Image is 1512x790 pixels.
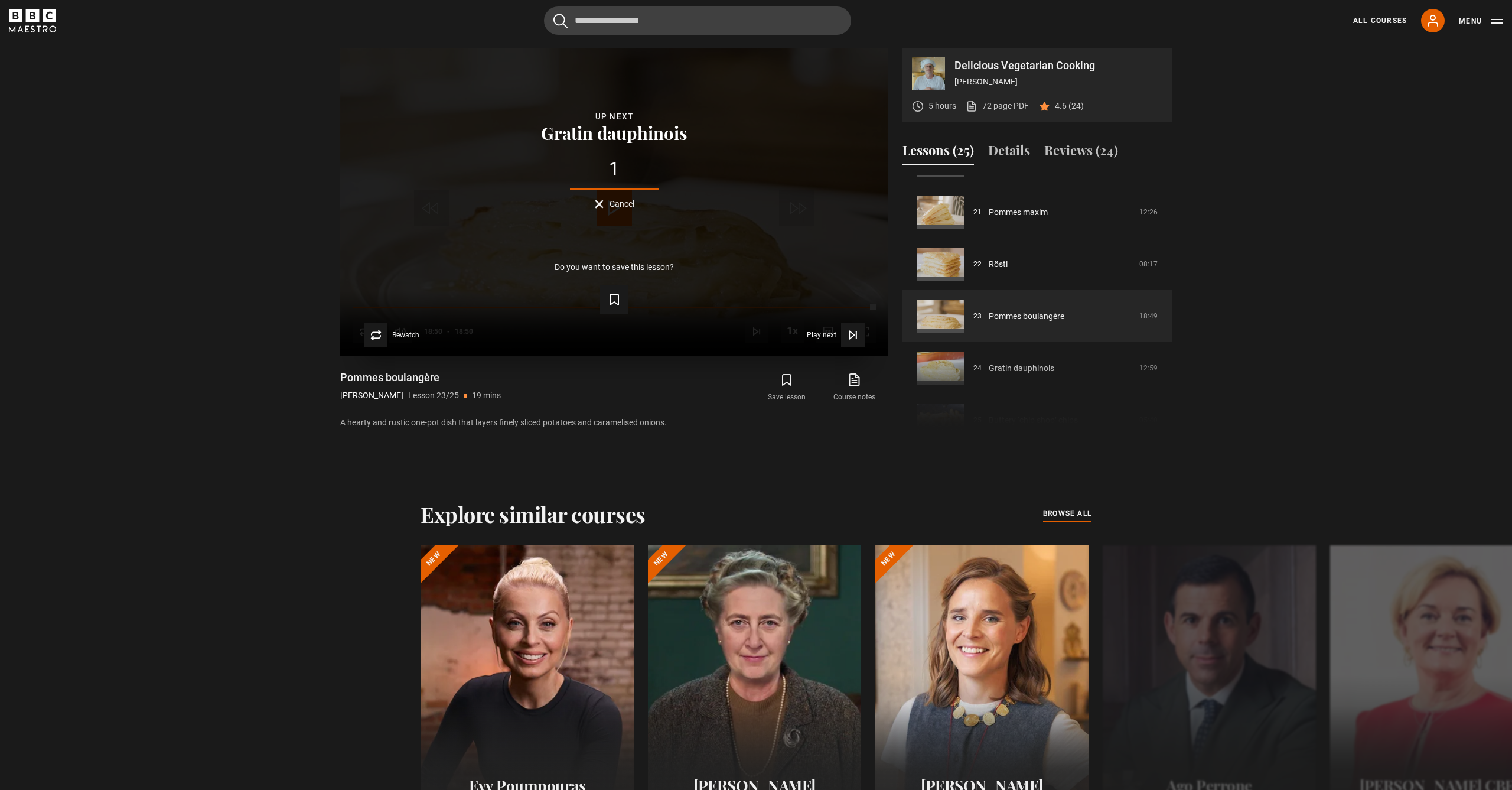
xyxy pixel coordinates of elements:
a: Pommes maxim [989,206,1048,219]
button: Rewatch [364,323,419,347]
svg: BBC Maestro [9,9,56,32]
button: Submit the search query [553,14,568,28]
button: Save lesson [753,370,820,405]
p: Lesson 23/25 [408,389,459,402]
h2: Explore similar courses [421,502,646,526]
p: 4.6 (24) [1055,100,1084,112]
video-js: Video Player [340,48,888,356]
div: 1 [359,160,869,178]
input: Search [544,6,851,35]
span: Play next [807,331,836,339]
a: 72 page PDF [966,100,1029,112]
p: Delicious Vegetarian Cooking [954,60,1162,71]
button: Gratin dauphinois [537,123,691,142]
button: Play next [807,323,865,347]
button: Details [988,141,1030,165]
div: Up next [359,110,869,123]
button: Cancel [595,200,634,209]
span: Cancel [610,200,634,208]
p: 19 mins [472,389,501,402]
h1: Pommes boulangère [340,370,501,385]
button: Toggle navigation [1459,15,1503,27]
button: Reviews (24) [1044,141,1118,165]
p: A hearty and rustic one-pot dish that layers finely sliced potatoes and caramelised onions. [340,417,888,429]
a: Course notes [821,370,888,405]
p: 5 hours [928,100,956,112]
a: browse all [1043,508,1091,521]
p: Do you want to save this lesson? [555,263,674,271]
button: Lessons (25) [902,141,974,165]
p: [PERSON_NAME] [340,389,403,402]
a: All Courses [1353,15,1407,26]
span: Rewatch [392,331,419,339]
span: browse all [1043,508,1091,519]
a: Pommes boulangère [989,310,1064,323]
a: Rösti [989,258,1008,271]
p: [PERSON_NAME] [954,76,1162,88]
